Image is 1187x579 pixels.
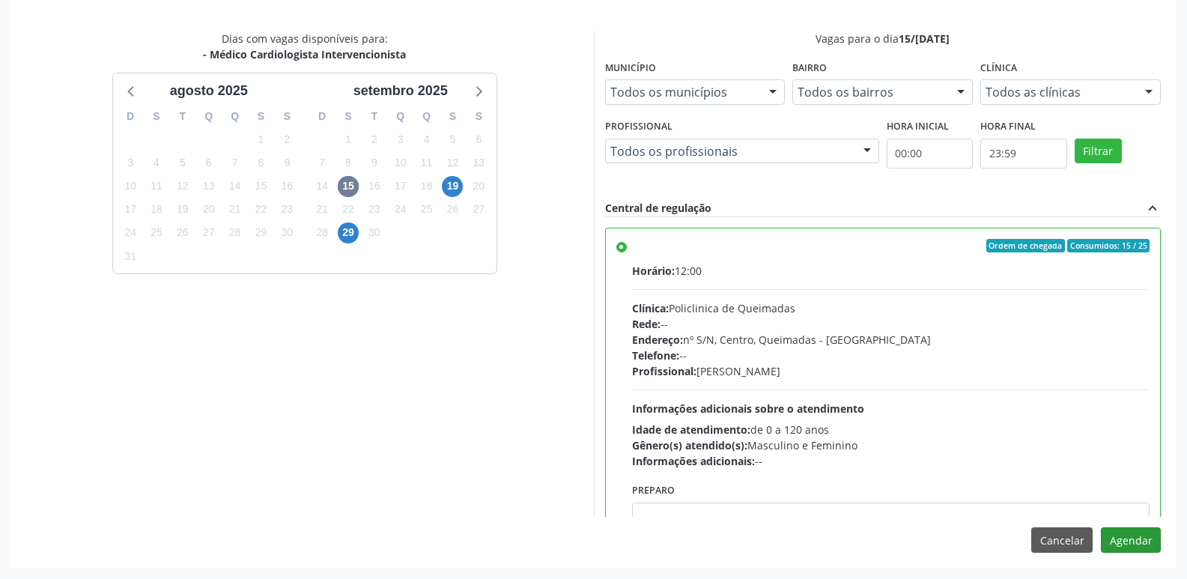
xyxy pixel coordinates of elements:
[195,105,222,128] div: Q
[169,105,195,128] div: T
[632,263,1150,279] div: 12:00
[442,176,463,197] span: sexta-feira, 19 de setembro de 2025
[203,46,406,62] div: - Médico Cardiologista Intervencionista
[338,152,359,173] span: segunda-feira, 8 de setembro de 2025
[276,176,297,197] span: sábado, 16 de agosto de 2025
[198,199,219,220] span: quarta-feira, 20 de agosto de 2025
[276,199,297,220] span: sábado, 23 de agosto de 2025
[986,239,1065,252] span: Ordem de chegada
[120,176,141,197] span: domingo, 10 de agosto de 2025
[605,57,656,80] label: Município
[416,152,437,173] span: quinta-feira, 11 de setembro de 2025
[632,437,1150,453] div: Masculino e Feminino
[338,199,359,220] span: segunda-feira, 22 de setembro de 2025
[120,246,141,267] span: domingo, 31 de agosto de 2025
[632,264,675,278] span: Horário:
[440,105,466,128] div: S
[248,105,274,128] div: S
[632,348,1150,363] div: --
[250,199,271,220] span: sexta-feira, 22 de agosto de 2025
[118,105,144,128] div: D
[416,199,437,220] span: quinta-feira, 25 de setembro de 2025
[442,152,463,173] span: sexta-feira, 12 de setembro de 2025
[1075,139,1122,164] button: Filtrar
[986,85,1130,100] span: Todos as clínicas
[120,222,141,243] span: domingo, 24 de agosto de 2025
[442,199,463,220] span: sexta-feira, 26 de setembro de 2025
[980,115,1036,139] label: Hora final
[468,129,489,150] span: sábado, 6 de setembro de 2025
[887,115,949,139] label: Hora inicial
[364,199,385,220] span: terça-feira, 23 de setembro de 2025
[364,222,385,243] span: terça-feira, 30 de setembro de 2025
[442,129,463,150] span: sexta-feira, 5 de setembro de 2025
[1144,200,1161,216] i: expand_less
[312,176,333,197] span: domingo, 14 de setembro de 2025
[364,129,385,150] span: terça-feira, 2 de setembro de 2025
[605,31,1162,46] div: Vagas para o dia
[225,222,246,243] span: quinta-feira, 28 de agosto de 2025
[390,152,411,173] span: quarta-feira, 10 de setembro de 2025
[390,129,411,150] span: quarta-feira, 3 de setembro de 2025
[146,199,167,220] span: segunda-feira, 18 de agosto de 2025
[146,222,167,243] span: segunda-feira, 25 de agosto de 2025
[274,105,300,128] div: S
[222,105,248,128] div: Q
[632,438,747,452] span: Gênero(s) atendido(s):
[390,176,411,197] span: quarta-feira, 17 de setembro de 2025
[336,105,362,128] div: S
[798,85,942,100] span: Todos os bairros
[792,57,827,80] label: Bairro
[899,31,950,46] span: 15/[DATE]
[250,152,271,173] span: sexta-feira, 8 de agosto de 2025
[250,129,271,150] span: sexta-feira, 1 de agosto de 2025
[146,176,167,197] span: segunda-feira, 11 de agosto de 2025
[632,317,661,331] span: Rede:
[198,222,219,243] span: quarta-feira, 27 de agosto de 2025
[980,139,1066,169] input: Selecione o horário
[225,152,246,173] span: quinta-feira, 7 de agosto de 2025
[632,364,696,378] span: Profissional:
[120,199,141,220] span: domingo, 17 de agosto de 2025
[413,105,440,128] div: Q
[416,129,437,150] span: quinta-feira, 4 de setembro de 2025
[172,152,193,173] span: terça-feira, 5 de agosto de 2025
[276,129,297,150] span: sábado, 2 de agosto de 2025
[605,200,711,216] div: Central de regulação
[225,199,246,220] span: quinta-feira, 21 de agosto de 2025
[1067,239,1150,252] span: Consumidos: 15 / 25
[468,152,489,173] span: sábado, 13 de setembro de 2025
[632,422,1150,437] div: de 0 a 120 anos
[887,139,973,169] input: Selecione o horário
[338,222,359,243] span: segunda-feira, 29 de setembro de 2025
[387,105,413,128] div: Q
[309,105,336,128] div: D
[632,332,1150,348] div: nº S/N, Centro, Queimadas - [GEOGRAPHIC_DATA]
[632,301,669,315] span: Clínica:
[144,105,170,128] div: S
[632,479,675,503] label: Preparo
[632,454,755,468] span: Informações adicionais:
[466,105,492,128] div: S
[172,199,193,220] span: terça-feira, 19 de agosto de 2025
[198,176,219,197] span: quarta-feira, 13 de agosto de 2025
[632,300,1150,316] div: Policlinica de Queimadas
[1031,527,1093,553] button: Cancelar
[632,453,1150,469] div: --
[632,316,1150,332] div: --
[1101,527,1161,553] button: Agendar
[364,176,385,197] span: terça-feira, 16 de setembro de 2025
[312,152,333,173] span: domingo, 7 de setembro de 2025
[120,152,141,173] span: domingo, 3 de agosto de 2025
[632,422,750,437] span: Idade de atendimento:
[164,81,254,101] div: agosto 2025
[468,176,489,197] span: sábado, 20 de setembro de 2025
[276,152,297,173] span: sábado, 9 de agosto de 2025
[276,222,297,243] span: sábado, 30 de agosto de 2025
[390,199,411,220] span: quarta-feira, 24 de setembro de 2025
[198,152,219,173] span: quarta-feira, 6 de agosto de 2025
[980,57,1017,80] label: Clínica
[610,144,848,159] span: Todos os profissionais
[203,31,406,62] div: Dias com vagas disponíveis para:
[312,222,333,243] span: domingo, 28 de setembro de 2025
